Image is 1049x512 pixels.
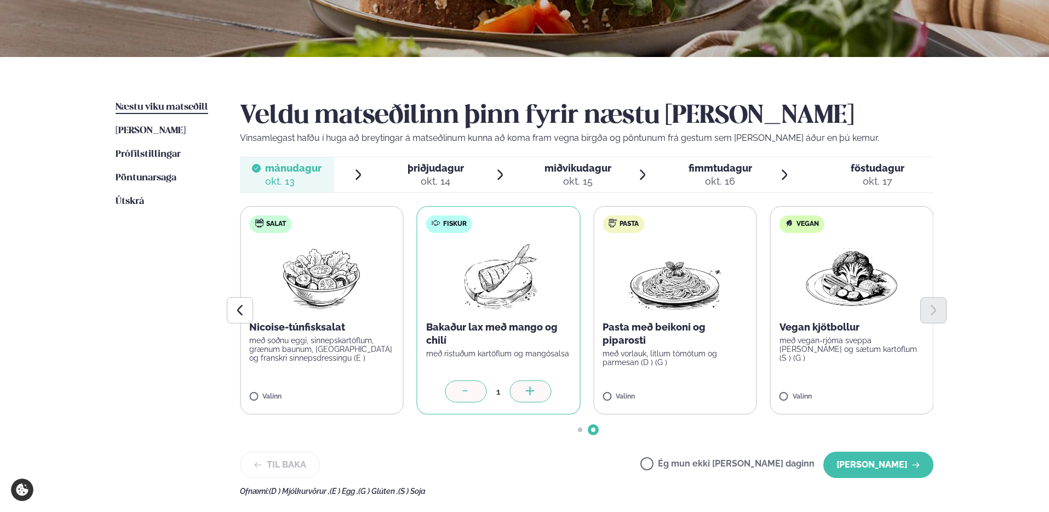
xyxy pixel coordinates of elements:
div: okt. 16 [689,175,752,188]
img: Vegan.svg [785,219,794,227]
a: Cookie settings [11,479,33,501]
span: miðvikudagur [544,162,611,174]
img: salad.svg [255,219,263,227]
span: [PERSON_NAME] [116,126,186,135]
p: Pasta með beikoni og piparosti [603,321,748,347]
div: okt. 17 [851,175,904,188]
img: pasta.svg [608,219,617,227]
button: [PERSON_NAME] [823,452,933,478]
p: Nicoise-túnfisksalat [249,321,394,334]
img: Salad.png [273,242,370,312]
img: Spagetti.png [627,242,723,312]
p: með soðnu eggi, sinnepskartöflum, grænum baunum, [GEOGRAPHIC_DATA] og franskri sinnepsdressingu (E ) [249,336,394,362]
span: mánudagur [265,162,322,174]
a: Prófílstillingar [116,148,181,161]
span: (D ) Mjólkurvörur , [269,487,330,496]
span: (S ) Soja [398,487,426,496]
img: fish.svg [432,219,440,227]
a: [PERSON_NAME] [116,124,186,138]
h2: Veldu matseðilinn þinn fyrir næstu [PERSON_NAME] [240,101,933,132]
span: Útskrá [116,197,144,206]
p: með ristuðum kartöflum og mangósalsa [426,349,571,358]
p: með vegan-rjóma sveppa [PERSON_NAME] og sætum kartöflum (S ) (G ) [779,336,925,362]
a: Pöntunarsaga [116,172,176,185]
p: með vorlauk, litlum tómötum og parmesan (D ) (G ) [603,349,748,367]
span: Vegan [796,220,819,229]
button: Previous slide [227,297,253,323]
span: Go to slide 1 [578,428,582,432]
span: (E ) Egg , [330,487,358,496]
a: Næstu viku matseðill [116,101,208,114]
img: Vegan.png [804,242,900,312]
p: Vinsamlegast hafðu í huga að breytingar á matseðlinum kunna að koma fram vegna birgða og pöntunum... [240,132,933,145]
span: Pöntunarsaga [116,173,176,183]
span: Næstu viku matseðill [116,103,208,112]
img: Fish.png [450,242,547,312]
div: Ofnæmi: [240,487,933,496]
span: (G ) Glúten , [358,487,398,496]
span: þriðjudagur [408,162,464,174]
div: okt. 14 [408,175,464,188]
span: Prófílstillingar [116,150,181,159]
p: Vegan kjötbollur [779,321,925,334]
a: Útskrá [116,195,144,208]
span: fimmtudagur [689,162,752,174]
div: 1 [487,385,510,398]
button: Next slide [920,297,947,323]
button: Til baka [240,452,320,478]
p: Bakaður lax með mango og chilí [426,321,571,347]
span: Go to slide 2 [591,428,595,432]
span: Salat [266,220,286,229]
div: okt. 13 [265,175,322,188]
span: föstudagur [851,162,904,174]
span: Pasta [620,220,639,229]
div: okt. 15 [544,175,611,188]
span: Fiskur [443,220,467,229]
